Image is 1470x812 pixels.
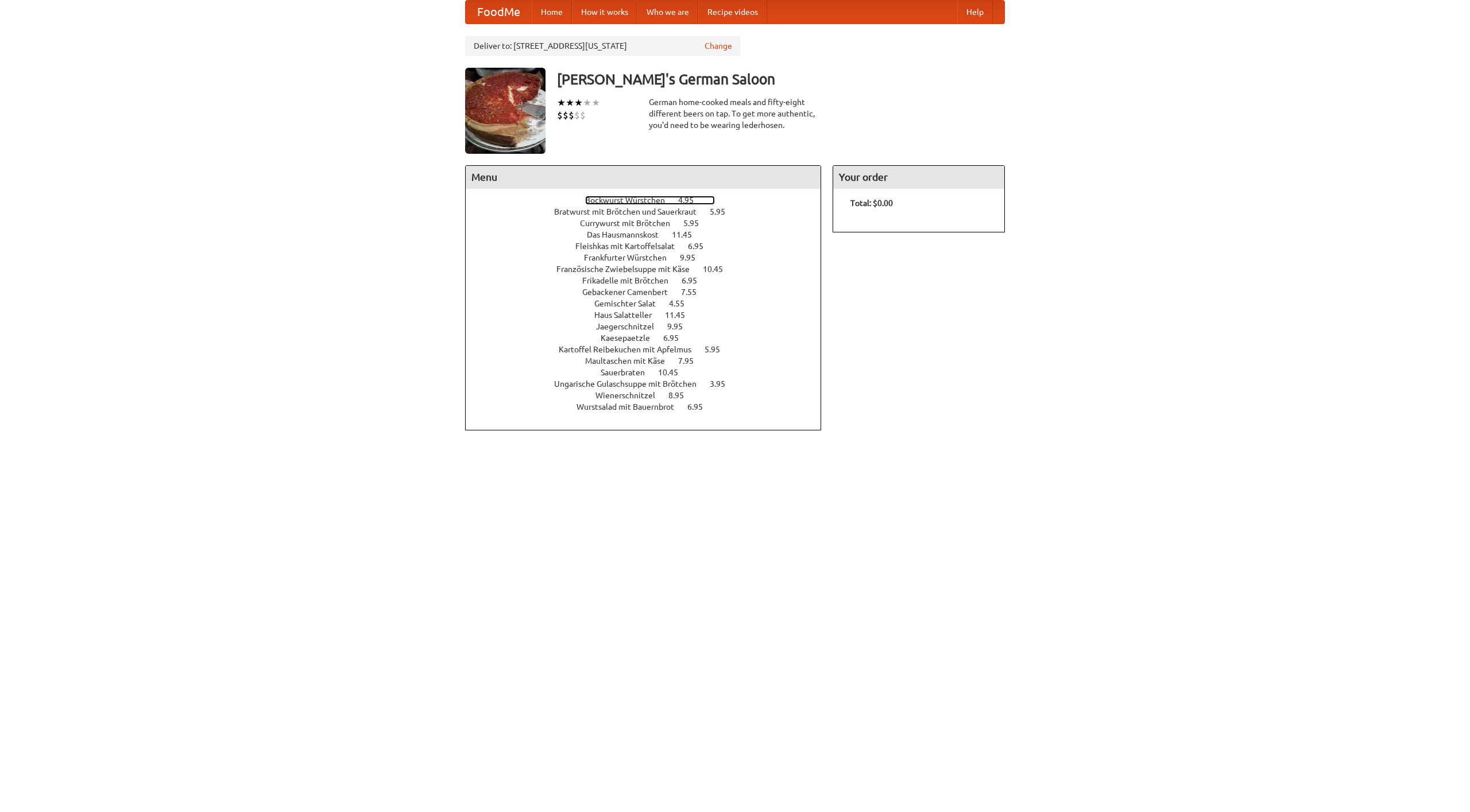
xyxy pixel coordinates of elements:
[582,287,718,297] a: Gebackener Camenbert 7.55
[663,333,690,343] span: 6.95
[658,368,690,377] span: 10.45
[591,96,600,109] li: ★
[601,368,699,377] a: Sauerbraten 10.45
[566,96,574,109] li: ★
[683,219,710,228] span: 5.95
[595,391,705,400] a: Wienerschnitzel 8.95
[557,68,1005,91] h3: [PERSON_NAME]'s German Saloon
[680,253,707,262] span: 9.95
[583,96,591,109] li: ★
[582,287,679,297] span: Gebackener Camenbert
[568,109,574,122] li: $
[833,166,1004,189] h4: Your order
[594,310,663,320] span: Haus Salatteller
[554,379,708,388] span: Ungarische Gulaschsuppe mit Brötchen
[596,322,666,331] span: Jaegerschnitzel
[584,253,678,262] span: Frankfurter Würstchen
[601,368,656,377] span: Sauerbraten
[574,109,580,122] li: $
[554,207,708,216] span: Bratwurst mit Brötchen und Sauerkraut
[705,345,732,354] span: 5.95
[559,345,741,354] a: Kartoffel Reibekuchen mit Apfelmus 5.95
[649,96,821,131] div: German home-cooked meals and fifty-eight different beers on tap. To get more authentic, you'd nee...
[587,230,670,239] span: Das Hausmannskost
[563,109,568,122] li: $
[554,207,746,216] a: Bratwurst mit Brötchen und Sauerkraut 5.95
[465,36,741,56] div: Deliver to: [STREET_ADDRESS][US_STATE]
[577,402,686,411] span: Wurstsalad mit Bauernbrot
[957,1,993,24] a: Help
[554,379,746,388] a: Ungarische Gulaschsuppe mit Brötchen 3.95
[667,322,694,331] span: 9.95
[601,333,700,343] a: Kaesepaetzle 6.95
[587,230,713,239] a: Das Hausmannskost 11.45
[582,276,680,285] span: Frikadelle mit Brötchen
[668,391,695,400] span: 8.95
[594,299,667,308] span: Gemischter Salat
[572,1,637,24] a: How it works
[669,299,696,308] span: 4.55
[594,310,706,320] a: Haus Salatteller 11.45
[682,276,709,285] span: 6.95
[585,196,676,205] span: Bockwurst Würstchen
[557,109,563,122] li: $
[585,196,715,205] a: Bockwurst Würstchen 4.95
[688,242,715,251] span: 6.95
[585,356,676,366] span: Maultaschen mit Käse
[532,1,572,24] a: Home
[465,68,546,154] img: angular.jpg
[574,96,583,109] li: ★
[466,166,821,189] h4: Menu
[681,287,708,297] span: 7.55
[559,345,703,354] span: Kartoffel Reibekuchen mit Apfelmus
[596,322,704,331] a: Jaegerschnitzel 9.95
[601,333,661,343] span: Kaesepaetzle
[672,230,703,239] span: 11.45
[580,219,720,228] a: Currywurst mit Brötchen 5.95
[698,1,767,24] a: Recipe videos
[687,402,714,411] span: 6.95
[585,356,715,366] a: Maultaschen mit Käse 7.95
[575,242,686,251] span: Fleishkas mit Kartoffelsalat
[703,265,734,274] span: 10.45
[705,40,732,52] a: Change
[637,1,698,24] a: Who we are
[595,391,667,400] span: Wienerschnitzel
[594,299,706,308] a: Gemischter Salat 4.55
[584,253,717,262] a: Frankfurter Würstchen 9.95
[577,402,724,411] a: Wurstsalad mit Bauernbrot 6.95
[710,207,737,216] span: 5.95
[850,199,893,208] b: Total: $0.00
[466,1,532,24] a: FoodMe
[575,242,725,251] a: Fleishkas mit Kartoffelsalat 6.95
[556,265,744,274] a: Französische Zwiebelsuppe mit Käse 10.45
[557,96,566,109] li: ★
[678,356,705,366] span: 7.95
[710,379,737,388] span: 3.95
[580,109,586,122] li: $
[678,196,705,205] span: 4.95
[556,265,701,274] span: Französische Zwiebelsuppe mit Käse
[582,276,718,285] a: Frikadelle mit Brötchen 6.95
[580,219,682,228] span: Currywurst mit Brötchen
[665,310,697,320] span: 11.45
